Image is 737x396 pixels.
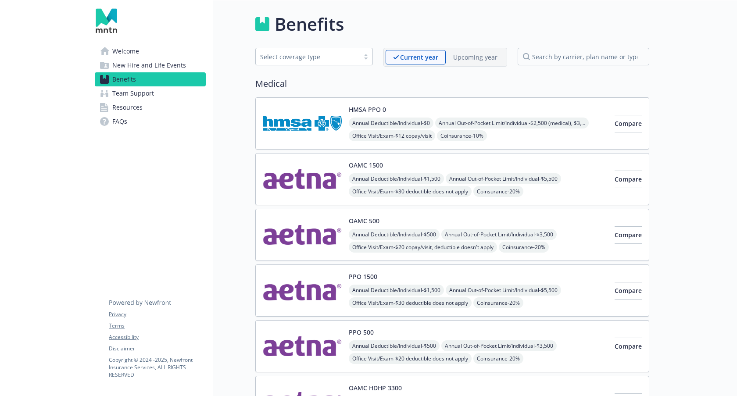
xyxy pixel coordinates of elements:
[615,115,642,132] button: Compare
[446,173,561,184] span: Annual Out-of-Pocket Limit/Individual - $5,500
[349,285,444,296] span: Annual Deductible/Individual - $1,500
[615,286,642,295] span: Compare
[435,118,589,128] span: Annual Out-of-Pocket Limit/Individual - $2,500 (medical), $3,600 (prescription)
[437,130,487,141] span: Coinsurance - 10%
[109,345,205,353] a: Disclaimer
[263,328,342,365] img: Aetna Inc carrier logo
[615,119,642,128] span: Compare
[615,175,642,183] span: Compare
[441,229,557,240] span: Annual Out-of-Pocket Limit/Individual - $3,500
[615,338,642,355] button: Compare
[112,100,143,114] span: Resources
[473,353,523,364] span: Coinsurance - 20%
[349,216,379,225] button: OAMC 500
[275,11,344,37] h1: Benefits
[615,282,642,300] button: Compare
[615,342,642,350] span: Compare
[453,53,497,62] p: Upcoming year
[473,297,523,308] span: Coinsurance - 20%
[473,186,523,197] span: Coinsurance - 20%
[349,229,440,240] span: Annual Deductible/Individual - $500
[518,48,649,65] input: search by carrier, plan name or type
[349,272,377,281] button: PPO 1500
[109,322,205,330] a: Terms
[349,161,383,170] button: OAMC 1500
[615,231,642,239] span: Compare
[263,216,342,253] img: Aetna Inc carrier logo
[400,53,438,62] p: Current year
[95,114,206,128] a: FAQs
[95,100,206,114] a: Resources
[95,44,206,58] a: Welcome
[349,130,435,141] span: Office Visit/Exam - $12 copay/visit
[349,383,402,392] button: OAMC HDHP 3300
[260,52,355,61] div: Select coverage type
[349,297,472,308] span: Office Visit/Exam - $30 deductible does not apply
[263,161,342,198] img: Aetna Inc carrier logo
[615,171,642,188] button: Compare
[349,328,374,337] button: PPO 500
[263,105,342,142] img: Hawaii Medical Service Association carrier logo
[349,186,472,197] span: Office Visit/Exam - $30 deductible does not apply
[95,86,206,100] a: Team Support
[349,105,386,114] button: HMSA PPO 0
[441,340,557,351] span: Annual Out-of-Pocket Limit/Individual - $3,500
[446,285,561,296] span: Annual Out-of-Pocket Limit/Individual - $5,500
[95,58,206,72] a: New Hire and Life Events
[109,356,205,378] p: Copyright © 2024 - 2025 , Newfront Insurance Services, ALL RIGHTS RESERVED
[263,272,342,309] img: Aetna Inc carrier logo
[112,72,136,86] span: Benefits
[255,77,649,90] h2: Medical
[109,310,205,318] a: Privacy
[109,333,205,341] a: Accessibility
[349,173,444,184] span: Annual Deductible/Individual - $1,500
[349,118,433,128] span: Annual Deductible/Individual - $0
[112,114,127,128] span: FAQs
[95,72,206,86] a: Benefits
[349,340,440,351] span: Annual Deductible/Individual - $500
[112,86,154,100] span: Team Support
[349,242,497,253] span: Office Visit/Exam - $20 copay/visit, deductible doesn't apply
[349,353,472,364] span: Office Visit/Exam - $20 deductible does not apply
[499,242,549,253] span: Coinsurance - 20%
[615,226,642,244] button: Compare
[112,44,139,58] span: Welcome
[112,58,186,72] span: New Hire and Life Events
